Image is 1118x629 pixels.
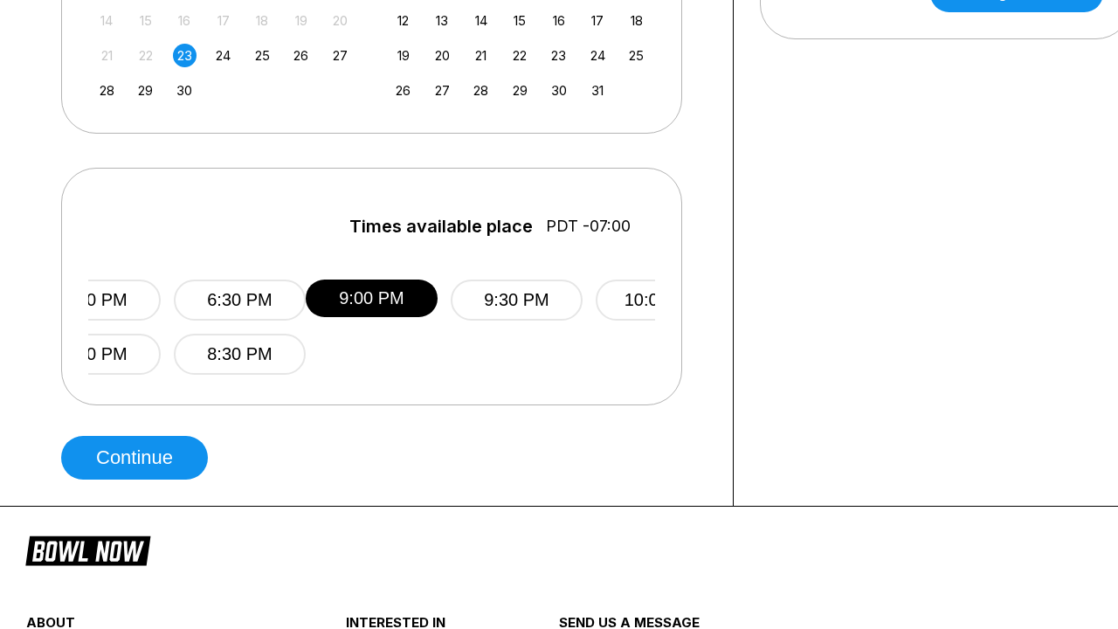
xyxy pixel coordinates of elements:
div: Choose Tuesday, October 28th, 2025 [469,79,493,102]
div: Not available Saturday, September 20th, 2025 [328,9,352,32]
span: PDT -07:00 [546,217,631,236]
button: 6:00 PM [29,280,161,321]
div: Choose Saturday, October 18th, 2025 [625,9,648,32]
div: Choose Monday, October 13th, 2025 [431,9,454,32]
button: 8:00 PM [29,334,161,375]
div: Choose Sunday, September 28th, 2025 [95,79,119,102]
div: Choose Monday, October 20th, 2025 [431,44,454,67]
div: Choose Saturday, October 25th, 2025 [625,44,648,67]
div: Choose Friday, September 26th, 2025 [289,44,313,67]
div: Choose Monday, October 27th, 2025 [431,79,454,102]
div: Not available Thursday, September 18th, 2025 [251,9,274,32]
button: 10:00 PM [596,280,728,321]
div: Choose Monday, September 29th, 2025 [134,79,157,102]
div: Choose Friday, October 17th, 2025 [586,9,610,32]
button: 8:30 PM [174,334,306,375]
div: Choose Sunday, October 26th, 2025 [391,79,415,102]
div: Choose Wednesday, October 22nd, 2025 [508,44,532,67]
button: 6:30 PM [174,280,306,321]
div: Choose Tuesday, October 21st, 2025 [469,44,493,67]
div: Choose Tuesday, September 23rd, 2025 [173,44,197,67]
button: Continue [61,436,208,480]
span: Times available place [349,217,533,236]
div: Choose Thursday, October 30th, 2025 [547,79,570,102]
div: Choose Wednesday, October 29th, 2025 [508,79,532,102]
div: Not available Tuesday, September 16th, 2025 [173,9,197,32]
div: Choose Saturday, September 27th, 2025 [328,44,352,67]
div: Not available Wednesday, September 17th, 2025 [211,9,235,32]
div: Choose Sunday, October 19th, 2025 [391,44,415,67]
div: Not available Monday, September 22nd, 2025 [134,44,157,67]
div: Choose Tuesday, October 14th, 2025 [469,9,493,32]
div: Choose Sunday, October 12th, 2025 [391,9,415,32]
div: Choose Wednesday, October 15th, 2025 [508,9,532,32]
div: Not available Friday, September 19th, 2025 [289,9,313,32]
div: Choose Friday, October 31st, 2025 [586,79,610,102]
button: 9:30 PM [451,280,583,321]
div: Not available Monday, September 15th, 2025 [134,9,157,32]
button: 9:00 PM [306,280,438,317]
div: Choose Wednesday, September 24th, 2025 [211,44,235,67]
div: Not available Sunday, September 14th, 2025 [95,9,119,32]
div: Choose Thursday, October 16th, 2025 [547,9,570,32]
div: Choose Friday, October 24th, 2025 [586,44,610,67]
div: Not available Sunday, September 21st, 2025 [95,44,119,67]
div: Choose Tuesday, September 30th, 2025 [173,79,197,102]
div: Choose Thursday, September 25th, 2025 [251,44,274,67]
div: Choose Thursday, October 23rd, 2025 [547,44,570,67]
